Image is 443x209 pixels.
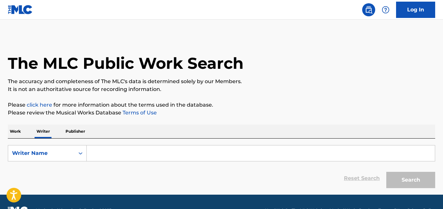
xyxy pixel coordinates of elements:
h1: The MLC Public Work Search [8,53,244,73]
img: search [365,6,373,14]
p: Writer [35,125,52,138]
p: It is not an authoritative source for recording information. [8,85,435,93]
img: MLC Logo [8,5,33,14]
p: The accuracy and completeness of The MLC's data is determined solely by our Members. [8,78,435,85]
div: Writer Name [12,149,71,157]
a: Public Search [362,3,375,16]
p: Publisher [64,125,87,138]
div: Help [379,3,392,16]
p: Please review the Musical Works Database [8,109,435,117]
form: Search Form [8,145,435,191]
a: Log In [396,2,435,18]
p: Work [8,125,23,138]
a: click here [27,102,52,108]
a: Terms of Use [121,110,157,116]
p: Please for more information about the terms used in the database. [8,101,435,109]
img: help [382,6,390,14]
